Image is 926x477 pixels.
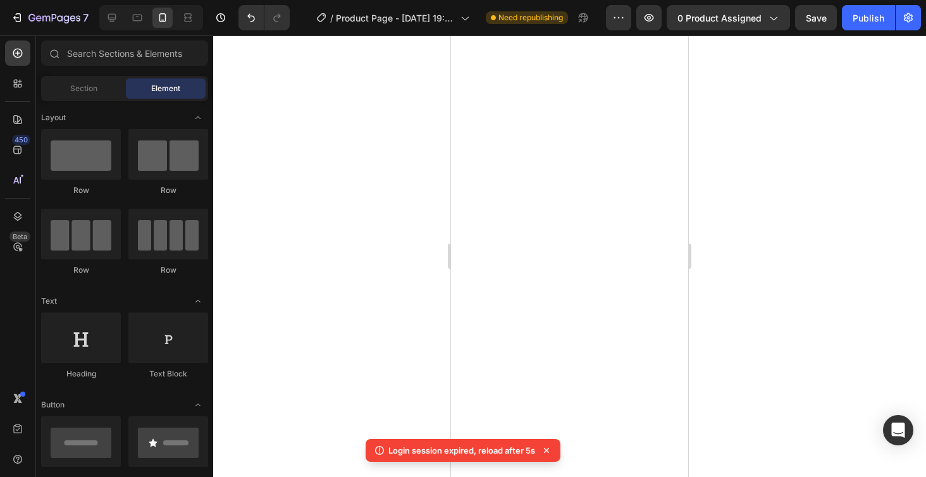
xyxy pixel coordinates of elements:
[128,185,208,196] div: Row
[188,291,208,311] span: Toggle open
[795,5,837,30] button: Save
[41,295,57,307] span: Text
[336,11,455,25] span: Product Page - [DATE] 19:54:48
[128,368,208,380] div: Text Block
[188,395,208,415] span: Toggle open
[12,135,30,145] div: 450
[41,368,121,380] div: Heading
[70,83,97,94] span: Section
[842,5,895,30] button: Publish
[41,264,121,276] div: Row
[5,5,94,30] button: 7
[853,11,884,25] div: Publish
[451,35,688,477] iframe: Design area
[388,444,535,457] p: Login session expired, reload after 5s
[667,5,790,30] button: 0 product assigned
[41,112,66,123] span: Layout
[806,13,827,23] span: Save
[677,11,762,25] span: 0 product assigned
[41,40,208,66] input: Search Sections & Elements
[128,264,208,276] div: Row
[83,10,89,25] p: 7
[330,11,333,25] span: /
[498,12,563,23] span: Need republishing
[9,232,30,242] div: Beta
[151,83,180,94] span: Element
[41,185,121,196] div: Row
[41,399,65,411] span: Button
[188,108,208,128] span: Toggle open
[883,415,913,445] div: Open Intercom Messenger
[238,5,290,30] div: Undo/Redo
